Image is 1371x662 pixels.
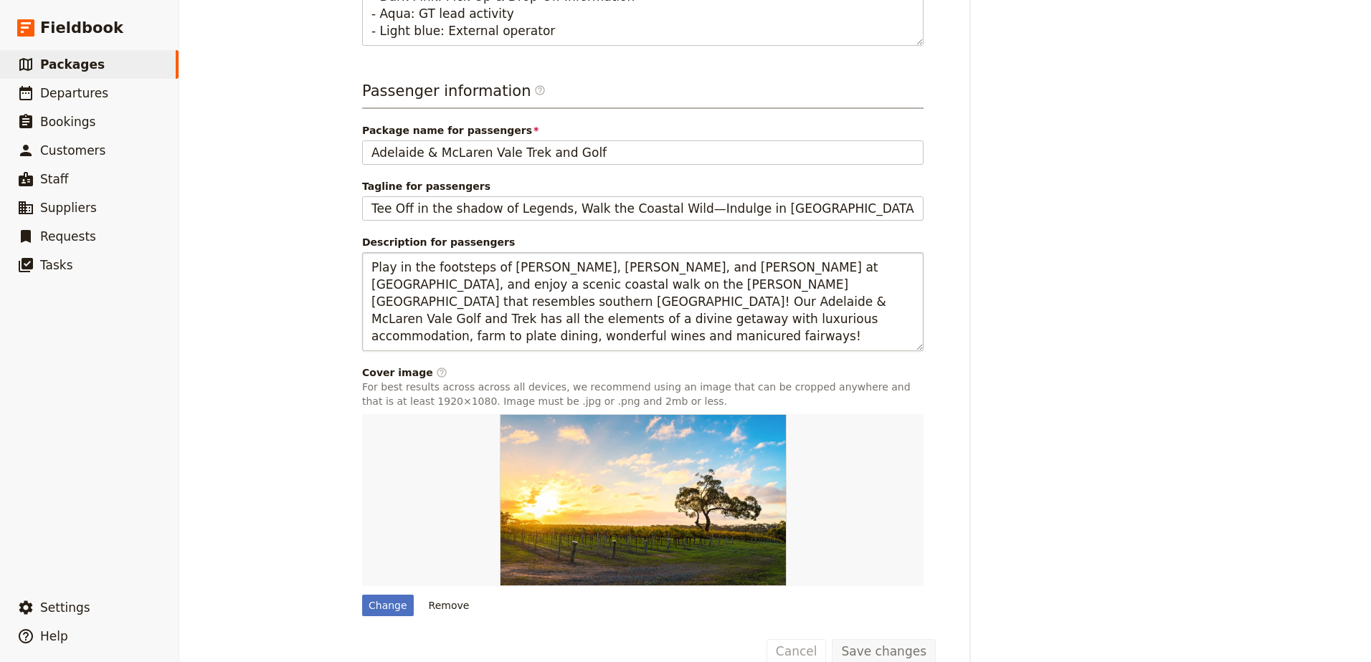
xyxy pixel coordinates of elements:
div: Change [362,595,414,616]
span: Staff [40,172,69,186]
span: ​ [534,85,546,96]
h3: Passenger information [362,80,924,109]
span: Settings [40,600,90,615]
span: Help [40,629,68,643]
span: Bookings [40,115,95,129]
span: Departures [40,86,108,100]
img: https://d33jgr8dhgav85.cloudfront.net/65720455998748ca6b7d31aa/686c99a7a93f194901532eeb?Expires=1... [500,414,787,586]
span: Fieldbook [40,17,123,39]
input: Tagline for passengers [362,196,924,221]
span: Suppliers [40,201,97,215]
span: Requests [40,229,96,244]
span: Tagline for passengers [362,179,924,193]
span: Package name for passengers [362,123,924,138]
input: Package name for passengers [362,140,924,165]
span: Customers [40,143,105,158]
span: Packages [40,57,105,72]
p: For best results across across all devices, we recommend using an image that can be cropped anywh... [362,380,924,408]
span: Description for passengers [362,235,924,249]
div: Cover image [362,365,924,380]
button: Remove [422,595,476,616]
textarea: Description for passengers [362,252,924,351]
span: ​ [534,85,546,102]
span: ​ [436,367,447,378]
span: Tasks [40,258,73,272]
